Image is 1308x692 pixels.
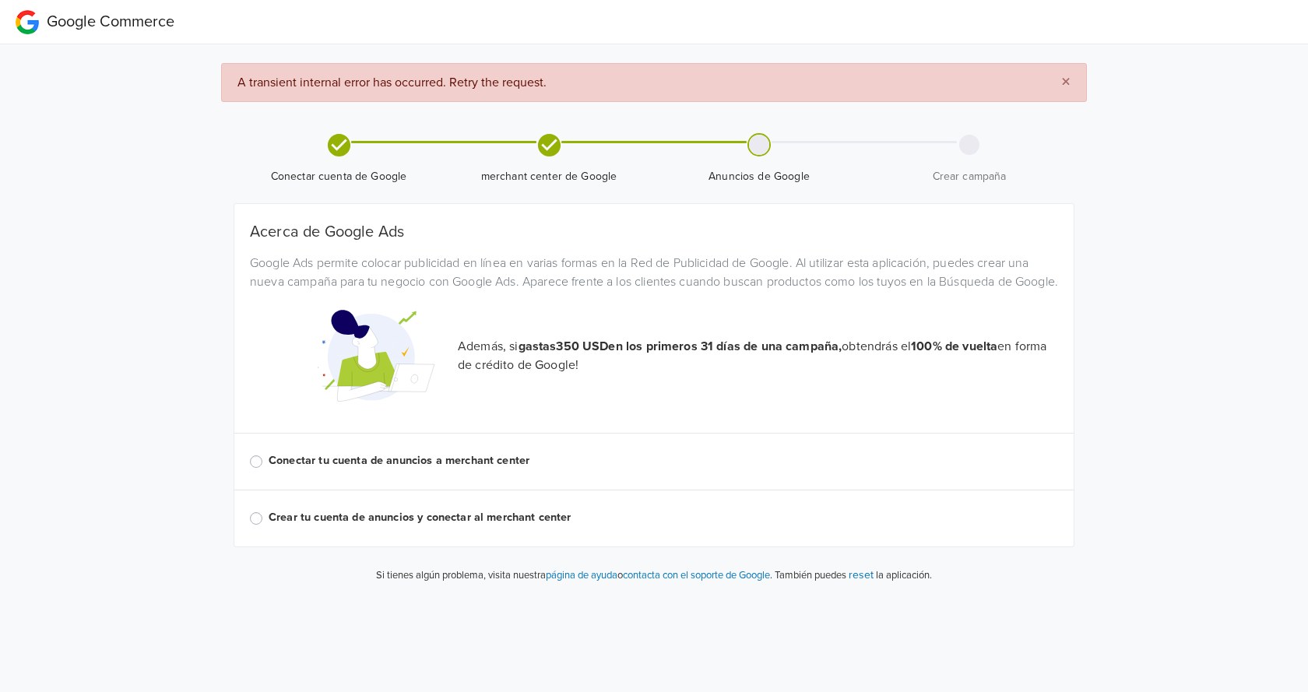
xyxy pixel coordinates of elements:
strong: 100% de vuelta [911,339,997,354]
div: Google Ads permite colocar publicidad en línea en varias formas en la Red de Publicidad de Google... [238,254,1070,291]
a: página de ayuda [546,569,617,581]
p: Además, si obtendrás el en forma de crédito de Google! [458,337,1058,374]
button: reset [849,566,874,584]
span: Conectar cuenta de Google [240,169,438,184]
span: Google Commerce [47,12,174,31]
span: Crear campaña [870,169,1068,184]
label: Conectar tu cuenta de anuncios a merchant center [269,452,1058,469]
p: Si tienes algún problema, visita nuestra o . [376,568,772,584]
strong: gastas 350 USD en los primeros 31 días de una campaña, [519,339,842,354]
span: A transient internal error has occurred. Retry the request. [237,75,547,90]
label: Crear tu cuenta de anuncios y conectar al merchant center [269,509,1058,526]
a: contacta con el soporte de Google [623,569,770,581]
h5: Acerca de Google Ads [250,223,1058,241]
span: merchant center de Google [450,169,648,184]
p: También puedes la aplicación. [772,566,932,584]
span: × [1061,71,1071,93]
img: Google Promotional Codes [318,297,434,414]
span: Anuncios de Google [660,169,858,184]
button: Close [1046,64,1086,101]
